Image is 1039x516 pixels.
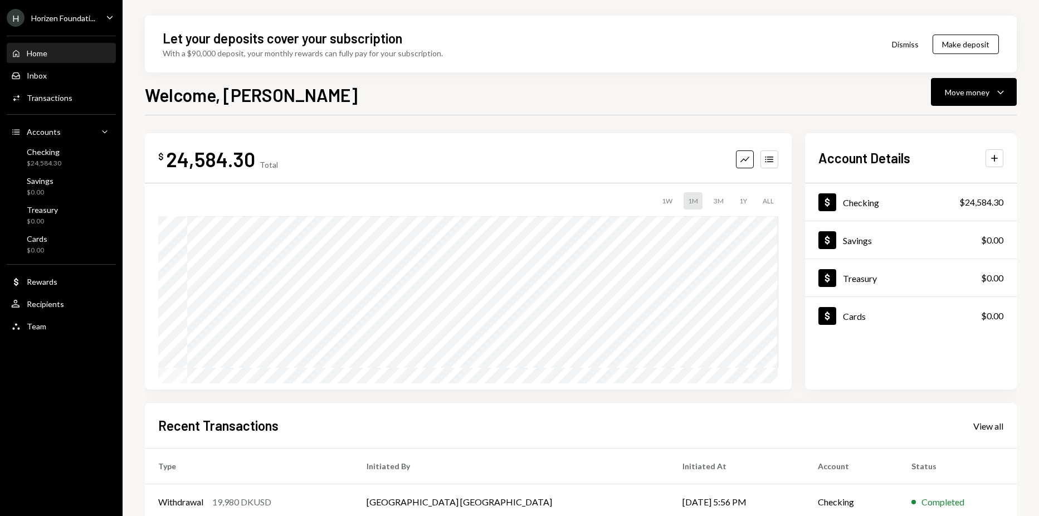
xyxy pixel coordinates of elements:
[818,149,910,167] h2: Account Details
[27,299,64,309] div: Recipients
[709,192,728,210] div: 3M
[805,221,1017,259] a: Savings$0.00
[7,121,116,142] a: Accounts
[657,192,677,210] div: 1W
[158,495,203,509] div: Withdrawal
[27,176,53,186] div: Savings
[7,231,116,257] a: Cards$0.00
[27,322,46,331] div: Team
[898,449,1017,484] th: Status
[27,246,47,255] div: $0.00
[921,495,964,509] div: Completed
[7,202,116,228] a: Treasury$0.00
[7,43,116,63] a: Home
[145,449,353,484] th: Type
[27,277,57,286] div: Rewards
[27,188,53,197] div: $0.00
[27,127,61,137] div: Accounts
[959,196,1003,209] div: $24,584.30
[981,271,1003,285] div: $0.00
[669,449,804,484] th: Initiated At
[973,421,1003,432] div: View all
[212,495,271,509] div: 19,980 DKUSD
[27,217,58,226] div: $0.00
[27,234,47,244] div: Cards
[804,449,898,484] th: Account
[758,192,778,210] div: ALL
[7,271,116,291] a: Rewards
[7,87,116,108] a: Transactions
[145,84,358,106] h1: Welcome, [PERSON_NAME]
[973,420,1003,432] a: View all
[735,192,752,210] div: 1Y
[27,159,61,168] div: $24,584.30
[27,147,61,157] div: Checking
[27,71,47,80] div: Inbox
[981,309,1003,323] div: $0.00
[843,235,872,246] div: Savings
[353,449,669,484] th: Initiated By
[27,48,47,58] div: Home
[166,147,255,172] div: 24,584.30
[7,173,116,199] a: Savings$0.00
[981,233,1003,247] div: $0.00
[843,311,866,322] div: Cards
[931,78,1017,106] button: Move money
[7,9,25,27] div: H
[7,294,116,314] a: Recipients
[933,35,999,54] button: Make deposit
[27,93,72,103] div: Transactions
[158,151,164,162] div: $
[805,259,1017,296] a: Treasury$0.00
[7,65,116,85] a: Inbox
[163,29,402,47] div: Let your deposits cover your subscription
[7,144,116,171] a: Checking$24,584.30
[684,192,703,210] div: 1M
[805,183,1017,221] a: Checking$24,584.30
[31,13,95,23] div: Horizen Foundati...
[878,31,933,57] button: Dismiss
[805,297,1017,334] a: Cards$0.00
[158,416,279,435] h2: Recent Transactions
[945,86,989,98] div: Move money
[7,316,116,336] a: Team
[260,160,278,169] div: Total
[27,205,58,215] div: Treasury
[843,273,877,284] div: Treasury
[843,197,879,208] div: Checking
[163,47,443,59] div: With a $90,000 deposit, your monthly rewards can fully pay for your subscription.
